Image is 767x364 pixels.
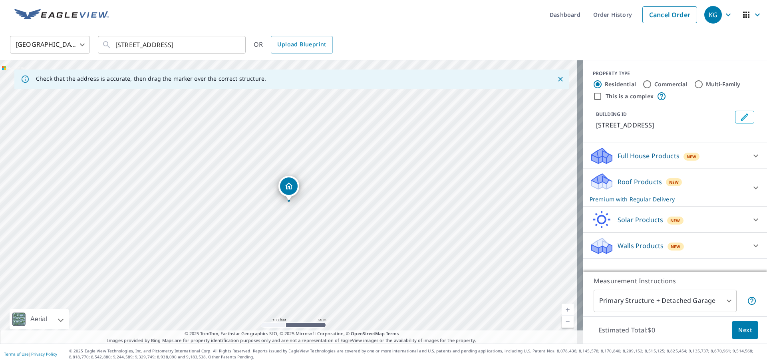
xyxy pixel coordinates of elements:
label: This is a complex [606,92,654,100]
a: Upload Blueprint [271,36,332,54]
p: Check that the address is accurate, then drag the marker over the correct structure. [36,75,266,82]
div: Dropped pin, building 1, Residential property, 2830 W Grande Blvd Tyler, TX 75703 [278,176,299,201]
div: KG [704,6,722,24]
a: Current Level 18, Zoom In [562,304,574,316]
div: Roof ProductsNewPremium with Regular Delivery [590,172,761,203]
button: Close [555,74,566,84]
a: Terms [386,330,399,336]
span: Next [738,325,752,335]
p: Premium with Regular Delivery [590,195,746,203]
div: Aerial [28,309,50,329]
p: | [4,352,57,356]
a: Current Level 18, Zoom Out [562,316,574,328]
span: Your report will include the primary structure and a detached garage if one exists. [747,296,757,306]
button: Next [732,321,758,339]
div: Solar ProductsNew [590,210,761,229]
div: OR [254,36,333,54]
div: Full House ProductsNew [590,146,761,165]
a: OpenStreetMap [351,330,384,336]
span: Upload Blueprint [277,40,326,50]
div: PROPERTY TYPE [593,70,757,77]
p: Full House Products [618,151,680,161]
label: Commercial [654,80,688,88]
label: Residential [605,80,636,88]
p: Solar Products [618,215,663,225]
p: © 2025 Eagle View Technologies, Inc. and Pictometry International Corp. All Rights Reserved. Repo... [69,348,763,360]
p: BUILDING ID [596,111,627,117]
span: New [669,179,679,185]
a: Terms of Use [4,351,29,357]
div: Walls ProductsNew [590,236,761,255]
p: Roof Products [618,177,662,187]
p: Estimated Total: $0 [592,321,662,339]
div: Aerial [10,309,69,329]
p: Measurement Instructions [594,276,757,286]
div: Primary Structure + Detached Garage [594,290,737,312]
input: Search by address or latitude-longitude [115,34,229,56]
p: Walls Products [618,241,664,251]
span: New [687,153,697,160]
div: [GEOGRAPHIC_DATA] [10,34,90,56]
span: New [671,243,681,250]
span: New [670,217,680,224]
p: [STREET_ADDRESS] [596,120,732,130]
button: Edit building 1 [735,111,754,123]
a: Cancel Order [642,6,697,23]
img: EV Logo [14,9,109,21]
span: © 2025 TomTom, Earthstar Geographics SIO, © 2025 Microsoft Corporation, © [185,330,399,337]
a: Privacy Policy [31,351,57,357]
label: Multi-Family [706,80,741,88]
